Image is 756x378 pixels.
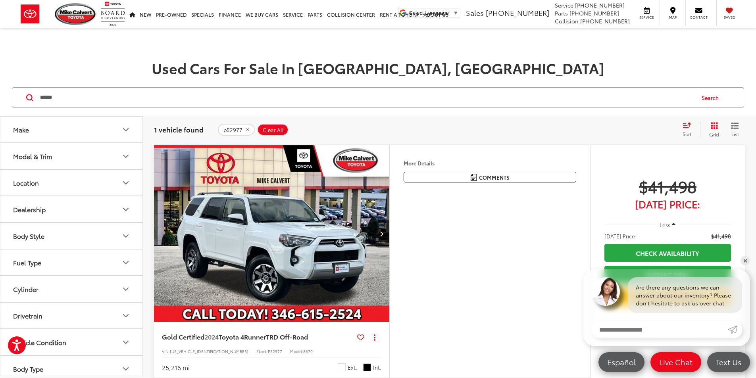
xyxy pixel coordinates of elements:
div: Dealership [13,205,46,213]
button: Clear All [257,124,289,136]
div: Drivetrain [13,312,42,319]
span: Gold Certified [162,332,204,341]
button: Next image [373,220,389,248]
span: Clear All [263,127,284,133]
a: Submit [728,321,742,338]
div: Location [13,179,39,186]
img: Mike Calvert Toyota [55,3,97,25]
span: Parts [555,9,568,17]
span: ▼ [453,10,458,16]
button: Vehicle ConditionVehicle Condition [0,329,143,355]
div: Body Type [121,364,131,374]
img: Comments [471,174,477,180]
a: Instant Deal [604,266,731,284]
div: Body Style [13,232,44,240]
button: CylinderCylinder [0,276,143,302]
div: Body Style [121,231,131,241]
span: Comments [479,174,510,181]
button: Grid View [700,122,725,138]
div: Location [121,178,131,188]
button: MakeMake [0,117,143,142]
button: LocationLocation [0,170,143,196]
span: Ext. [348,364,357,371]
div: Are there any questions we can answer about our inventory? Please don't hesitate to ask us over c... [628,277,742,313]
div: Model & Trim [13,152,52,160]
button: DealershipDealership [0,196,143,222]
a: Text Us [707,352,750,372]
div: Body Type [13,365,43,372]
span: Collision [555,17,579,25]
span: Español [603,357,640,367]
button: Comments [404,172,576,182]
a: Gold Certified2024Toyota 4RunnerTRD Off-Road [162,332,354,341]
span: Sales [466,8,484,18]
button: Select sort value [679,122,700,138]
button: Model & TrimModel & Trim [0,143,143,169]
button: Less [656,218,680,232]
div: Fuel Type [121,258,131,267]
div: Vehicle Condition [121,338,131,347]
button: DrivetrainDrivetrain [0,303,143,328]
div: Fuel Type [13,259,41,266]
span: p52977 [223,127,242,133]
button: List View [725,122,745,138]
span: [PHONE_NUMBER] [575,1,625,9]
span: Contact [690,15,708,20]
input: Search by Make, Model, or Keyword [39,88,694,107]
span: List [731,130,739,137]
span: 2024 [204,332,219,341]
a: Español [598,352,644,372]
span: Toyota 4Runner [219,332,266,341]
span: Text Us [712,357,745,367]
span: Saved [721,15,738,20]
div: Dealership [121,205,131,214]
button: Body StyleBody Style [0,223,143,249]
button: Fuel TypeFuel Type [0,249,143,275]
span: VIN: [162,348,170,354]
img: Agent profile photo [591,277,620,306]
div: Vehicle Condition [13,338,66,346]
span: [US_VEHICLE_IDENTIFICATION_NUMBER] [170,348,248,354]
div: 25,216 mi [162,363,190,372]
span: Map [664,15,681,20]
div: Model & Trim [121,152,131,161]
img: 2024 Toyota 4Runner TRD Off-Road [154,145,390,322]
span: Live Chat [655,357,696,367]
button: Search [694,88,730,107]
span: Int. [373,364,381,371]
div: Cylinder [121,284,131,294]
span: Service [638,15,656,20]
span: [PHONE_NUMBER] [580,17,630,25]
div: Cylinder [13,285,38,293]
span: $41,498 [711,232,731,240]
span: dropdown dots [374,334,375,340]
span: Model: [290,348,303,354]
span: 8670 [303,348,313,354]
span: $41,498 [604,176,731,196]
span: Stock: [256,348,268,354]
a: 2024 Toyota 4Runner TRD Off-Road2024 Toyota 4Runner TRD Off-Road2024 Toyota 4Runner TRD Off-Road2... [154,145,390,322]
button: Actions [367,330,381,344]
input: Enter your message [591,321,728,338]
span: TRD Off-Road [266,332,308,341]
span: [DATE] Price: [604,232,636,240]
h4: More Details [404,160,576,166]
span: Grid [709,131,719,138]
div: Make [13,126,29,133]
span: [PHONE_NUMBER] [486,8,549,18]
div: Make [121,125,131,134]
a: Live Chat [650,352,701,372]
span: 1 vehicle found [154,125,204,134]
span: Sort [683,130,691,137]
a: Check Availability [604,244,731,262]
span: P52977 [268,348,282,354]
div: Drivetrain [121,311,131,320]
span: Less [660,221,670,228]
div: 2024 Toyota 4Runner TRD Off-Road 0 [154,145,390,322]
span: [PHONE_NUMBER] [569,9,619,17]
button: remove p52977 [218,124,255,136]
span: Service [555,1,573,9]
span: Ice [338,363,346,371]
